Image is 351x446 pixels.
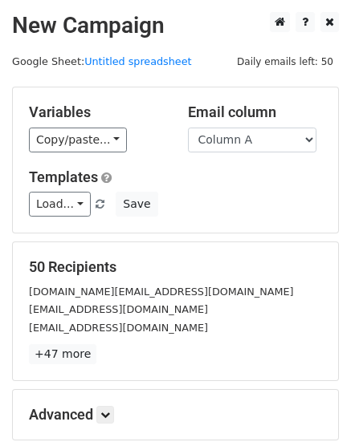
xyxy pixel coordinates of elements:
h5: Email column [188,103,323,121]
h2: New Campaign [12,12,339,39]
small: [DOMAIN_NAME][EMAIL_ADDRESS][DOMAIN_NAME] [29,286,293,298]
a: Copy/paste... [29,128,127,152]
button: Save [116,192,157,217]
h5: Variables [29,103,164,121]
a: +47 more [29,344,96,364]
small: [EMAIL_ADDRESS][DOMAIN_NAME] [29,322,208,334]
iframe: Chat Widget [271,369,351,446]
small: Google Sheet: [12,55,192,67]
span: Daily emails left: 50 [231,53,339,71]
h5: 50 Recipients [29,258,322,276]
a: Templates [29,168,98,185]
a: Load... [29,192,91,217]
small: [EMAIL_ADDRESS][DOMAIN_NAME] [29,303,208,315]
a: Untitled spreadsheet [84,55,191,67]
h5: Advanced [29,406,322,424]
a: Daily emails left: 50 [231,55,339,67]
